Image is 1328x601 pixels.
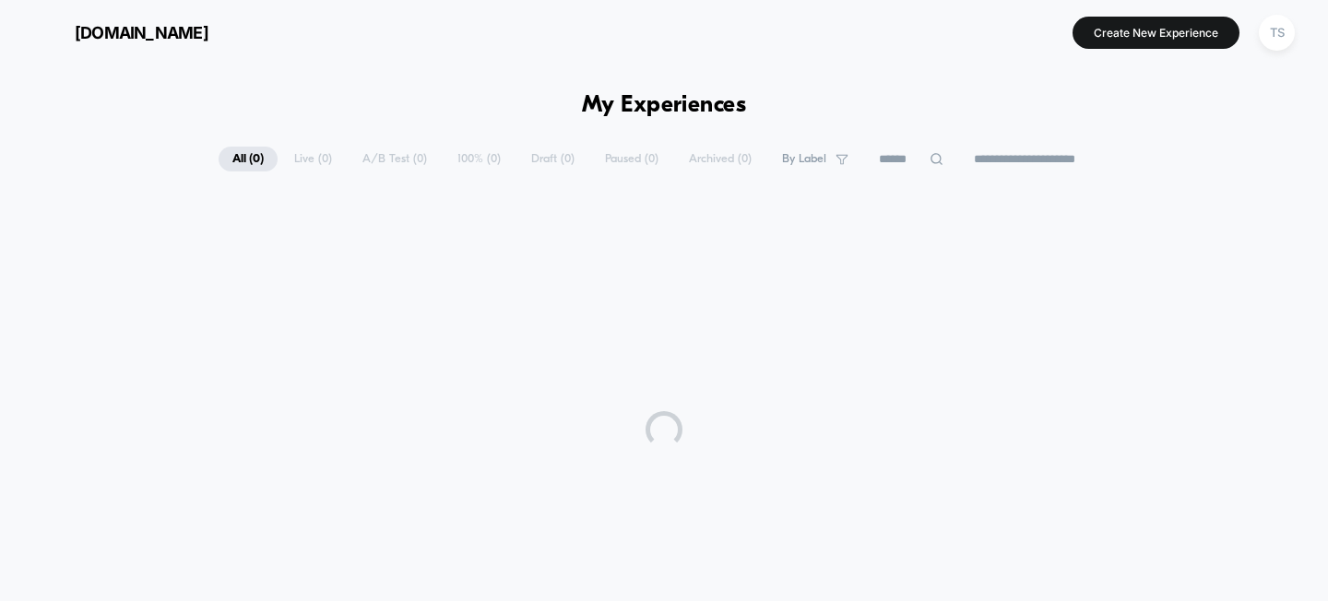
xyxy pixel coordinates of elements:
div: TS [1259,15,1295,51]
button: [DOMAIN_NAME] [28,18,214,47]
h1: My Experiences [582,92,747,119]
button: TS [1253,14,1300,52]
button: Create New Experience [1073,17,1239,49]
span: [DOMAIN_NAME] [75,23,208,42]
span: By Label [782,152,826,166]
span: All ( 0 ) [219,147,278,171]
